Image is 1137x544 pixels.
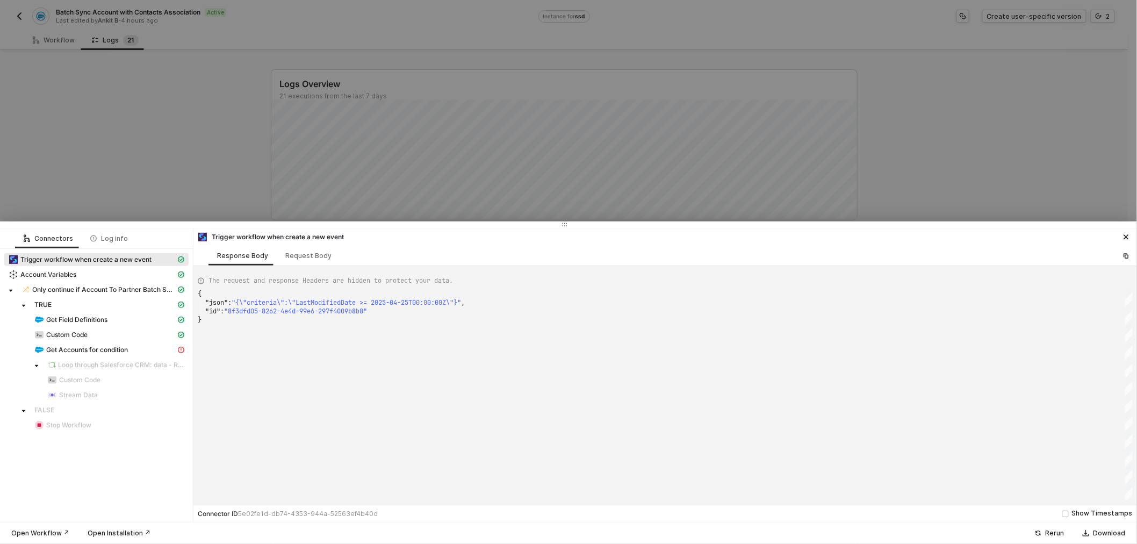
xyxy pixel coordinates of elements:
[90,234,128,243] div: Log info
[30,343,189,356] span: Get Accounts for condition
[562,221,568,228] span: icon-drag-indicator
[35,331,44,339] img: integration-icon
[217,252,268,260] div: Response Body
[8,288,13,294] span: caret-down
[238,510,378,518] span: 5e02fe1d-db74-4353-944a-52563ef4b40d
[30,328,189,341] span: Custom Code
[59,391,98,399] span: Stream Data
[1093,529,1126,538] div: Download
[48,391,56,399] img: integration-icon
[178,256,184,263] span: icon-cards
[11,529,69,538] div: Open Workflow ↗
[30,298,189,311] span: TRUE
[420,298,461,307] span: :00:00Z\"}"
[30,404,189,417] span: FALSE
[461,298,465,307] span: ,
[30,313,189,326] span: Get Field Definitions
[9,270,18,279] img: integration-icon
[178,347,184,353] span: icon-exclamation
[224,307,367,316] span: "8f3dfd05-8262-4e4d-99e6-297f4009b8b8"
[1076,527,1133,540] button: Download
[285,252,332,260] div: Request Body
[17,283,189,296] span: Only continue if Account To Partner Batch Sync Exists
[43,374,189,386] span: Custom Code
[22,285,30,294] img: integration-icon
[178,332,184,338] span: icon-cards
[21,303,26,309] span: caret-down
[35,316,44,324] img: integration-icon
[4,253,189,266] span: Trigger workflow when create a new event
[48,376,56,384] img: integration-icon
[24,235,30,242] span: icon-logic
[20,270,76,279] span: Account Variables
[178,317,184,323] span: icon-cards
[32,285,176,294] span: Only continue if Account To Partner Batch Sync Exists
[46,421,91,430] span: Stop Workflow
[4,527,76,540] button: Open Workflow ↗
[58,361,184,369] span: Loop through Salesforce CRM: data - Records
[46,346,128,354] span: Get Accounts for condition
[1028,527,1071,540] button: Rerun
[4,268,189,281] span: Account Variables
[178,271,184,278] span: icon-cards
[48,361,56,369] img: integration-icon
[178,287,184,293] span: icon-cards
[1123,253,1129,259] span: icon-copy-paste
[35,346,44,354] img: integration-icon
[1072,509,1133,519] div: Show Timestamps
[198,510,378,518] div: Connector ID
[205,298,228,307] span: "json"
[9,255,18,264] img: integration-icon
[46,331,88,339] span: Custom Code
[24,234,73,243] div: Connectors
[21,409,26,414] span: caret-down
[43,359,189,371] span: Loop through Salesforce CRM: data - Records
[46,316,107,324] span: Get Field Definitions
[198,290,202,298] span: {
[43,389,189,402] span: Stream Data
[34,363,39,369] span: caret-down
[88,529,150,538] div: Open Installation ↗
[34,300,52,309] span: TRUE
[1123,234,1129,240] span: icon-close
[20,255,152,264] span: Trigger workflow when create a new event
[34,406,54,414] span: FALSE
[81,527,157,540] button: Open Installation ↗
[205,307,220,316] span: "id"
[1046,529,1064,538] div: Rerun
[208,276,453,285] span: The request and response Headers are hidden to protect your data.
[228,298,232,307] span: :
[198,233,207,241] img: integration-icon
[35,421,44,430] img: integration-icon
[30,419,189,432] span: Stop Workflow
[59,376,100,384] span: Custom Code
[198,232,344,242] div: Trigger workflow when create a new event
[178,302,184,308] span: icon-cards
[220,307,224,316] span: :
[1035,530,1041,536] span: icon-success-page
[232,298,420,307] span: "{\"criteria\":\"LastModifiedDate >= 2025-04-25T00
[198,316,202,324] span: }
[1083,530,1089,536] span: icon-download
